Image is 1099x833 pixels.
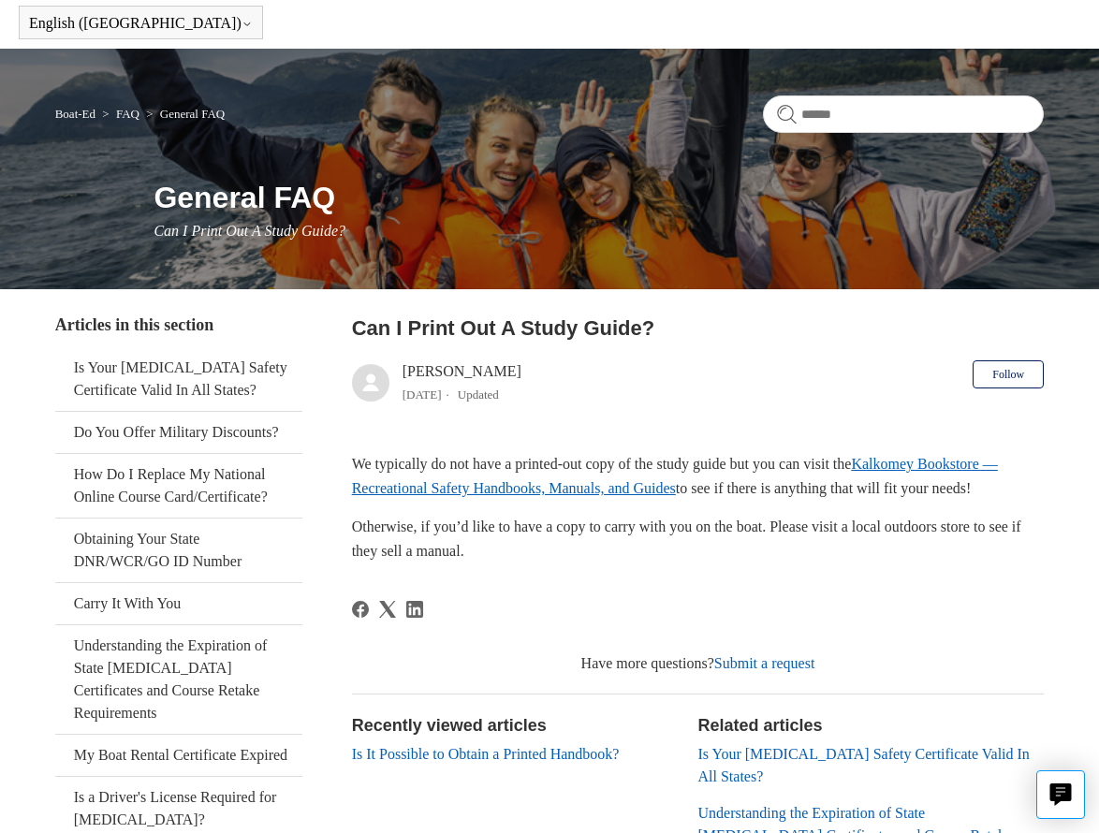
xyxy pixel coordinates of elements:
a: My Boat Rental Certificate Expired [55,735,302,776]
span: Can I Print Out A Study Guide? [154,223,345,239]
a: FAQ [116,107,139,121]
a: Do You Offer Military Discounts? [55,412,302,453]
a: LinkedIn [406,601,423,618]
li: Updated [458,387,499,402]
a: Kalkomey Bookstore — Recreational Safety Handbooks, Manuals, and Guides [352,456,998,496]
h2: Can I Print Out A Study Guide? [352,313,1045,343]
p: Otherwise, if you’d like to have a copy to carry with you on the boat. Please visit a local outdo... [352,515,1045,563]
button: English ([GEOGRAPHIC_DATA]) [29,15,253,32]
a: Submit a request [714,655,815,671]
a: X Corp [379,601,396,618]
svg: Share this page on LinkedIn [406,601,423,618]
time: 03/01/2024, 17:01 [403,387,442,402]
h2: Recently viewed articles [352,713,680,738]
button: Follow Article [973,360,1044,388]
a: Obtaining Your State DNR/WCR/GO ID Number [55,519,302,582]
a: Facebook [352,601,369,618]
a: How Do I Replace My National Online Course Card/Certificate? [55,454,302,518]
button: Live chat [1036,770,1085,819]
a: Understanding the Expiration of State [MEDICAL_DATA] Certificates and Course Retake Requirements [55,625,302,734]
a: Boat-Ed [55,107,95,121]
li: Boat-Ed [55,107,99,121]
input: Search [763,95,1044,133]
a: Carry It With You [55,583,302,624]
span: Articles in this section [55,315,213,334]
a: General FAQ [160,107,225,121]
div: Have more questions? [352,652,1045,675]
h2: Related articles [697,713,1044,738]
li: FAQ [98,107,142,121]
a: Is Your [MEDICAL_DATA] Safety Certificate Valid In All States? [55,347,302,411]
li: General FAQ [142,107,225,121]
h1: General FAQ [154,175,1044,220]
div: [PERSON_NAME] [403,360,521,405]
a: Is Your [MEDICAL_DATA] Safety Certificate Valid In All States? [697,746,1029,784]
svg: Share this page on Facebook [352,601,369,618]
svg: Share this page on X Corp [379,601,396,618]
p: We typically do not have a printed-out copy of the study guide but you can visit the to see if th... [352,452,1045,500]
a: Is It Possible to Obtain a Printed Handbook? [352,746,620,762]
